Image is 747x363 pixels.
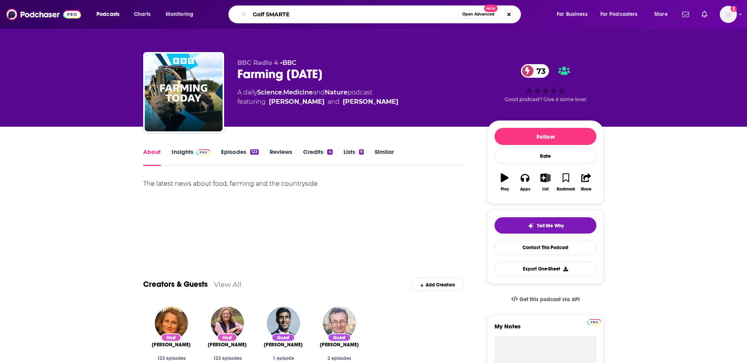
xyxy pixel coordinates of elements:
[134,9,151,20] span: Charts
[494,168,515,196] button: Play
[359,149,364,155] div: 9
[208,342,247,348] span: [PERSON_NAME]
[211,307,244,340] img: Charlotte Smith
[576,168,596,196] button: Share
[237,97,398,106] span: featuring
[535,168,556,196] button: List
[145,54,223,131] img: Farming Today
[270,148,292,166] a: Reviews
[494,217,596,234] button: tell me why sparkleTell Me Why
[557,9,587,20] span: For Business
[505,96,586,102] span: Good podcast? Give it some love!
[320,342,359,348] a: Dieter Helm
[257,89,282,96] a: Science
[600,9,638,20] span: For Podcasters
[282,59,296,66] a: BBC
[250,149,259,155] div: 123
[520,187,530,192] div: Apps
[459,10,498,19] button: Open AdvancedNew
[155,307,188,340] img: Anna Hill
[679,8,692,21] a: Show notifications dropdown
[237,88,398,106] div: A daily podcast
[537,223,564,229] span: Tell Me Why
[91,8,130,21] button: open menu
[494,148,596,164] div: Rate
[261,356,305,361] div: 1 episode
[264,342,303,348] a: Rishi Sunak
[96,9,119,20] span: Podcasts
[494,128,596,145] button: Follow
[521,64,549,78] a: 73
[343,97,398,106] a: Anna Hill
[280,59,296,66] span: •
[529,64,549,78] span: 73
[6,7,81,22] img: Podchaser - Follow, Share and Rate Podcasts
[149,356,193,361] div: 123 episodes
[595,8,649,21] button: open menu
[143,178,464,189] div: The latest news about food, farming and the countryside
[129,8,155,21] a: Charts
[264,342,303,348] span: [PERSON_NAME]
[325,89,347,96] a: Nature
[272,333,295,342] div: Guest
[494,261,596,276] button: Export One-Sheet
[282,89,283,96] span: ,
[166,9,193,20] span: Monitoring
[462,12,494,16] span: Open Advanced
[143,148,161,166] a: About
[267,307,300,340] img: Rishi Sunak
[556,168,576,196] button: Bookmark
[152,342,191,348] span: [PERSON_NAME]
[519,296,580,303] span: Get this podcast via API
[269,97,324,106] a: Charlotte Smith
[237,59,278,66] span: BBC Radio 4
[515,168,535,196] button: Apps
[528,223,534,229] img: tell me why sparkle
[328,333,351,342] div: Guest
[494,323,596,336] label: My Notes
[143,279,208,289] a: Creators & Guests
[303,148,332,166] a: Credits4
[205,356,249,361] div: 123 episodes
[505,290,586,309] a: Get this podcast via API
[160,8,203,21] button: open menu
[328,97,340,106] span: and
[214,280,242,288] a: View All
[551,8,597,21] button: open menu
[161,333,181,342] div: Host
[236,5,528,23] div: Search podcasts, credits, & more...
[649,8,677,21] button: open menu
[344,148,364,166] a: Lists9
[720,6,737,23] img: User Profile
[720,6,737,23] span: Logged in as NickG
[587,318,601,325] a: Pro website
[501,187,509,192] div: Play
[654,9,668,20] span: More
[494,240,596,255] a: Contact This Podcast
[375,148,394,166] a: Similar
[542,187,549,192] div: List
[487,59,604,107] div: 73Good podcast? Give it some love!
[323,307,356,340] img: Dieter Helm
[581,187,591,192] div: Share
[411,277,464,291] div: Add Creators
[317,356,361,361] div: 2 episodes
[152,342,191,348] a: Anna Hill
[327,149,332,155] div: 4
[557,187,575,192] div: Bookmark
[217,333,237,342] div: Host
[250,8,459,21] input: Search podcasts, credits, & more...
[720,6,737,23] button: Show profile menu
[587,319,601,325] img: Podchaser Pro
[484,5,498,12] span: New
[320,342,359,348] span: [PERSON_NAME]
[172,148,210,166] a: InsightsPodchaser Pro
[283,89,313,96] a: Medicine
[313,89,325,96] span: and
[196,149,210,155] img: Podchaser Pro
